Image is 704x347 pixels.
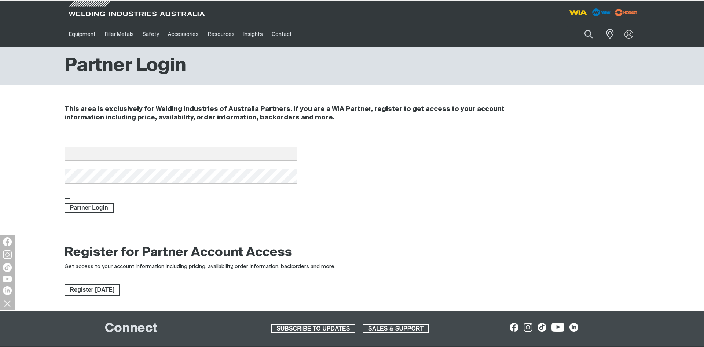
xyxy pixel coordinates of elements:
img: TikTok [3,263,12,272]
a: Accessories [164,22,203,47]
span: Get access to your account information including pricing, availability, order information, backor... [65,264,335,269]
a: Insights [239,22,267,47]
span: SUBSCRIBE TO UPDATES [272,324,355,333]
img: Facebook [3,237,12,246]
a: Equipment [65,22,100,47]
h1: Partner Login [65,54,186,78]
input: Product name or item number... [567,26,601,43]
img: YouTube [3,276,12,282]
img: LinkedIn [3,286,12,295]
img: miller [613,7,639,18]
a: Safety [138,22,164,47]
img: hide socials [1,297,14,310]
a: Register Today [65,284,120,296]
h4: This area is exclusively for Welding Industries of Australia Partners. If you are a WIA Partner, ... [65,105,542,122]
nav: Main [65,22,496,47]
span: Register [DATE] [65,284,119,296]
span: Partner Login [65,203,113,213]
img: Instagram [3,250,12,259]
a: SUBSCRIBE TO UPDATES [271,324,355,333]
a: Filler Metals [100,22,138,47]
button: Search products [576,26,601,43]
button: Partner Login [65,203,114,213]
h2: Register for Partner Account Access [65,245,292,261]
span: SALES & SUPPORT [363,324,428,333]
a: Resources [203,22,239,47]
a: Contact [267,22,296,47]
h2: Connect [105,321,158,337]
a: SALES & SUPPORT [363,324,429,333]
